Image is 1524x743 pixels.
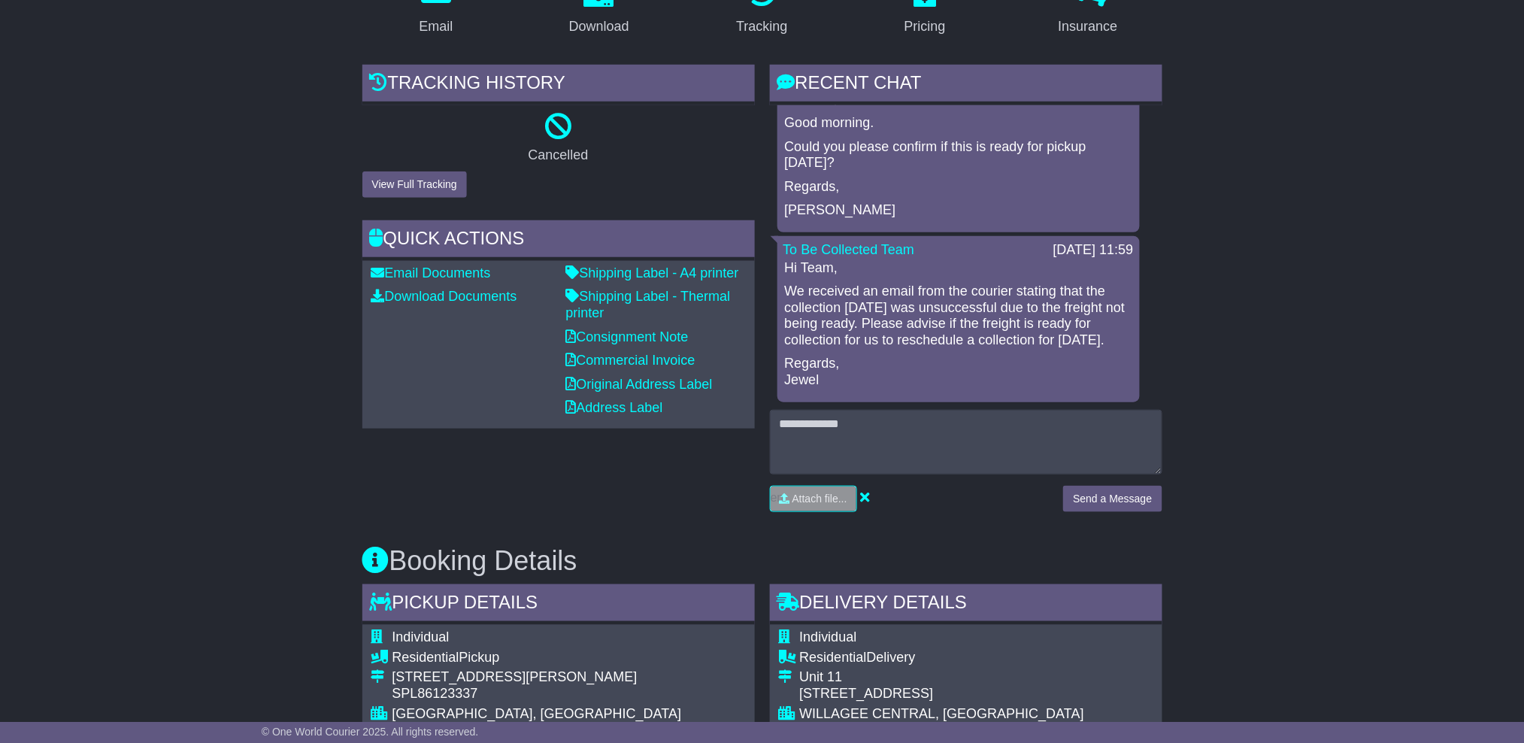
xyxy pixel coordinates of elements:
div: [DATE] 11:59 [1053,242,1134,259]
div: Quick Actions [362,220,755,261]
div: Insurance [1059,17,1118,37]
div: Download [569,17,629,37]
a: Consignment Note [566,329,689,344]
a: To Be Collected Team [783,242,915,257]
div: Pickup [392,650,682,666]
div: [STREET_ADDRESS][PERSON_NAME] [392,669,682,686]
div: Pickup Details [362,584,755,625]
span: Individual [392,629,450,644]
span: Individual [800,629,857,644]
a: Download Documents [371,289,517,304]
div: Tracking [736,17,787,37]
p: Hi Team, [785,260,1132,277]
a: Address Label [566,400,663,415]
span: Residential [392,650,459,665]
span: Residential [800,650,867,665]
div: Pricing [904,17,946,37]
div: Delivery [800,650,1084,666]
p: Regards, [785,179,1132,196]
div: RECENT CHAT [770,65,1162,105]
a: Original Address Label [566,377,713,392]
div: Tracking history [362,65,755,105]
p: Good morning. [785,115,1132,132]
p: Could you please confirm if this is ready for pickup [DATE]? [785,139,1132,171]
div: [STREET_ADDRESS] [800,686,1084,702]
div: [GEOGRAPHIC_DATA], [GEOGRAPHIC_DATA] [392,706,682,723]
a: Commercial Invoice [566,353,695,368]
a: Email Documents [371,265,491,281]
h3: Booking Details [362,546,1162,576]
span: © One World Courier 2025. All rights reserved. [262,726,479,738]
button: View Full Tracking [362,171,467,198]
a: Shipping Label - A4 printer [566,265,739,281]
div: Unit 11 [800,669,1084,686]
button: Send a Message [1063,486,1162,512]
p: Regards, Jewel [785,356,1132,388]
div: Delivery Details [770,584,1162,625]
div: WILLAGEE CENTRAL, [GEOGRAPHIC_DATA] [800,706,1084,723]
div: Email [419,17,453,37]
p: Cancelled [362,147,755,164]
p: [PERSON_NAME] [785,202,1132,219]
div: SPL86123337 [392,686,682,702]
p: We received an email from the courier stating that the collection [DATE] was unsuccessful due to ... [785,284,1132,348]
a: Shipping Label - Thermal printer [566,289,731,320]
